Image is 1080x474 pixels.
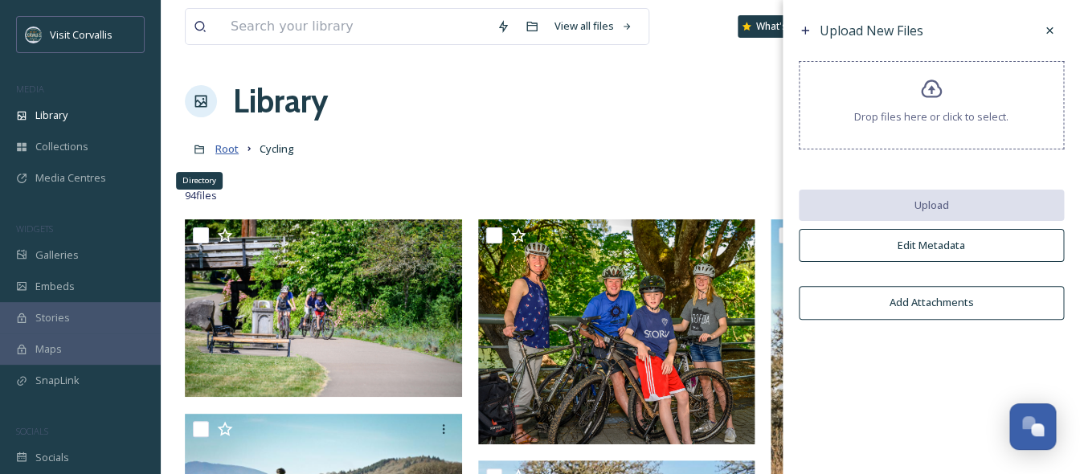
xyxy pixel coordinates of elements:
span: WIDGETS [16,223,53,235]
img: visit-corvallis-badge-dark-blue-orange%281%29.png [26,27,42,43]
span: Visit Corvallis [50,27,112,42]
span: MEDIA [16,83,44,95]
a: Root [215,139,239,158]
button: Upload [799,190,1064,221]
span: SnapLink [35,373,80,388]
span: Embeds [35,279,75,294]
span: Cycling [260,141,294,156]
a: Directory [185,133,215,164]
img: Cycling Riverfront Park, Corvallis OR (1).jpg [185,219,462,397]
button: Edit Metadata [799,229,1064,262]
span: Collections [35,139,88,154]
input: Search your library [223,9,489,44]
span: Drop files here or click to select. [854,109,1008,125]
span: Socials [35,450,69,465]
span: SOCIALS [16,425,48,437]
span: Maps [35,341,62,357]
img: Cycling Riverfront Park, Corvallis OR.jpg [478,219,755,444]
span: Library [35,108,67,123]
div: Directory [176,172,223,190]
span: Root [215,141,239,156]
a: Library [233,77,328,125]
span: 94 file s [185,188,217,203]
a: What's New [738,15,818,38]
a: View all files [546,10,640,42]
span: Stories [35,310,70,325]
span: Media Centres [35,170,106,186]
button: Open Chat [1009,403,1056,450]
span: Galleries [35,247,79,263]
button: Add Attachments [799,286,1064,319]
a: Cycling [260,139,294,158]
span: Upload New Files [820,22,923,39]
